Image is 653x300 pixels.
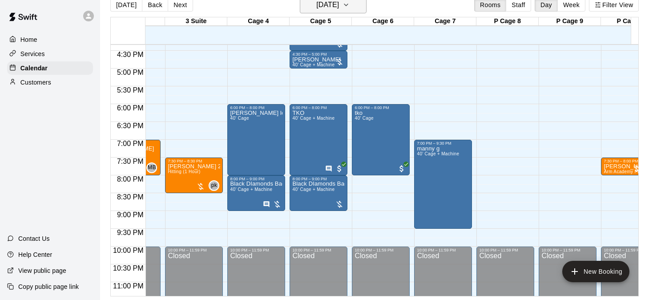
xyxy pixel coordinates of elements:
[18,250,52,259] p: Help Center
[227,104,285,175] div: 6:00 PM – 8:00 PM: Andrew Bianco lesson
[7,47,93,61] a: Services
[115,51,146,58] span: 4:30 PM
[290,104,347,175] div: 6:00 PM – 8:00 PM: TKO
[211,181,217,190] span: pk
[18,282,79,291] p: Copy public page link
[115,175,146,183] span: 8:00 PM
[7,61,93,75] a: Calendar
[292,105,345,110] div: 6:00 PM – 8:00 PM
[115,140,146,147] span: 7:00 PM
[115,158,146,165] span: 7:30 PM
[115,211,146,219] span: 9:00 PM
[414,17,476,26] div: Cage 7
[292,52,345,57] div: 4:30 PM – 5:00 PM
[168,248,220,252] div: 10:00 PM – 11:59 PM
[111,282,145,290] span: 11:00 PM
[20,35,37,44] p: Home
[230,248,282,252] div: 10:00 PM – 11:59 PM
[290,51,347,69] div: 4:30 PM – 5:00 PM: 40’ Cage + Machine
[209,180,219,191] div: phillip krpata
[417,151,459,156] span: 40’ Cage + Machine
[227,175,285,211] div: 8:00 PM – 9:00 PM: 40’ Cage + Machine
[20,49,45,58] p: Services
[7,76,93,89] a: Customers
[115,122,146,130] span: 6:30 PM
[168,159,220,163] div: 7:30 PM – 8:30 PM
[352,17,414,26] div: Cage 6
[292,187,335,192] span: 40’ Cage + Machine
[335,164,344,173] span: All customers have paid
[168,169,200,174] span: Hitting (1 Hour)
[417,141,469,146] div: 7:00 PM – 9:30 PM
[263,201,270,208] svg: Has notes
[148,163,156,172] span: MB
[115,86,146,94] span: 5:30 PM
[417,248,469,252] div: 10:00 PM – 11:59 PM
[290,175,347,211] div: 8:00 PM – 9:00 PM: 40’ Cage + Machine
[230,177,282,181] div: 8:00 PM – 9:00 PM
[212,180,219,191] span: phillip krpata
[20,64,48,73] p: Calendar
[325,165,332,172] svg: Has notes
[115,229,146,236] span: 9:30 PM
[541,248,594,252] div: 10:00 PM – 11:59 PM
[230,116,249,121] span: 40' Cage
[355,105,407,110] div: 6:00 PM – 8:00 PM
[18,234,50,243] p: Contact Us
[165,158,223,193] div: 7:30 PM – 8:30 PM: Hitting (1 Hour)
[20,78,51,87] p: Customers
[479,248,532,252] div: 10:00 PM – 11:59 PM
[292,62,335,67] span: 40’ Cage + Machine
[539,17,601,26] div: P Cage 9
[290,17,352,26] div: Cage 5
[397,164,406,173] span: All customers have paid
[111,247,145,254] span: 10:00 PM
[115,193,146,201] span: 8:30 PM
[355,116,373,121] span: 40' Cage
[230,105,282,110] div: 6:00 PM – 8:00 PM
[18,266,66,275] p: View public page
[165,17,227,26] div: 3 Suite
[292,248,345,252] div: 10:00 PM – 11:59 PM
[352,104,410,175] div: 6:00 PM – 8:00 PM: tko
[292,177,345,181] div: 8:00 PM – 9:00 PM
[476,17,539,26] div: P Cage 8
[150,162,157,173] span: Mike Badala
[227,17,290,26] div: Cage 4
[562,261,629,282] button: add
[146,162,157,173] div: Mike Badala
[230,187,272,192] span: 40’ Cage + Machine
[115,104,146,112] span: 6:00 PM
[355,248,407,252] div: 10:00 PM – 11:59 PM
[111,264,145,272] span: 10:30 PM
[115,69,146,76] span: 5:00 PM
[292,116,335,121] span: 40’ Cage + Machine
[7,33,93,46] a: Home
[414,140,472,229] div: 7:00 PM – 9:30 PM: manny g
